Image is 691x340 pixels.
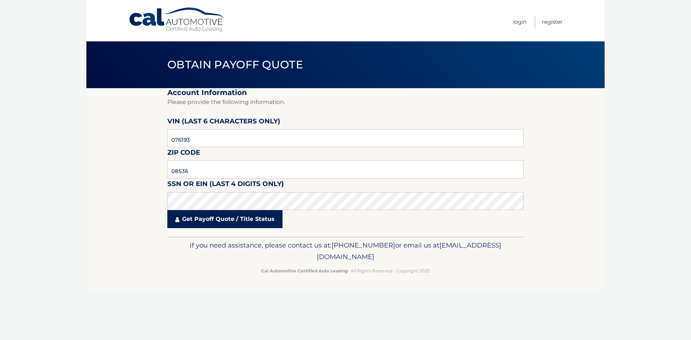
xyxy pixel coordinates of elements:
a: Register [542,16,563,28]
a: Login [513,16,527,28]
p: - All Rights Reserved - Copyright 2025 [172,267,519,275]
span: [PHONE_NUMBER] [331,241,395,249]
p: Please provide the following information. [167,97,524,107]
label: VIN (last 6 characters only) [167,116,280,129]
p: If you need assistance, please contact us at: or email us at [172,240,519,263]
a: Get Payoff Quote / Title Status [167,210,283,228]
strong: Cal Automotive Certified Auto Leasing [261,268,348,273]
h2: Account Information [167,88,524,97]
label: SSN or EIN (last 4 digits only) [167,178,284,192]
a: Cal Automotive [128,7,226,33]
label: Zip Code [167,147,200,160]
span: Obtain Payoff Quote [167,58,303,71]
